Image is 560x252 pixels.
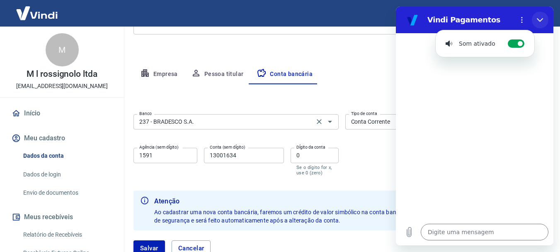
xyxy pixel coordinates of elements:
label: Conta (sem dígito) [210,144,245,150]
button: Abrir [324,116,336,127]
div: M [46,33,79,66]
button: Pessoa titular [184,64,250,84]
button: Sair [520,6,550,21]
button: Meus recebíveis [10,208,114,226]
label: Dígito da conta [296,144,325,150]
iframe: Janela de mensagens [396,7,553,245]
button: Conta bancária [250,64,319,84]
label: Tipo de conta [351,110,377,117]
button: Meu cadastro [10,129,114,147]
button: Clear [313,116,325,127]
a: Dados de login [20,166,114,183]
p: [EMAIL_ADDRESS][DOMAIN_NAME] [16,82,108,91]
span: Ao cadastrar uma nova conta bancária, faremos um crédito de valor simbólico na conta bancária inf... [154,209,543,224]
a: Relatório de Recebíveis [20,226,114,243]
p: Se o dígito for x, use 0 (zero) [296,165,333,176]
a: Início [10,104,114,122]
a: Envio de documentos [20,184,114,201]
a: Dados da conta [20,147,114,164]
b: Atenção [154,196,543,206]
img: Vindi [10,0,64,26]
label: Agência (sem dígito) [139,144,179,150]
p: M l rossignolo ltda [27,70,97,78]
label: Banco [139,110,152,117]
button: Empresa [133,64,184,84]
